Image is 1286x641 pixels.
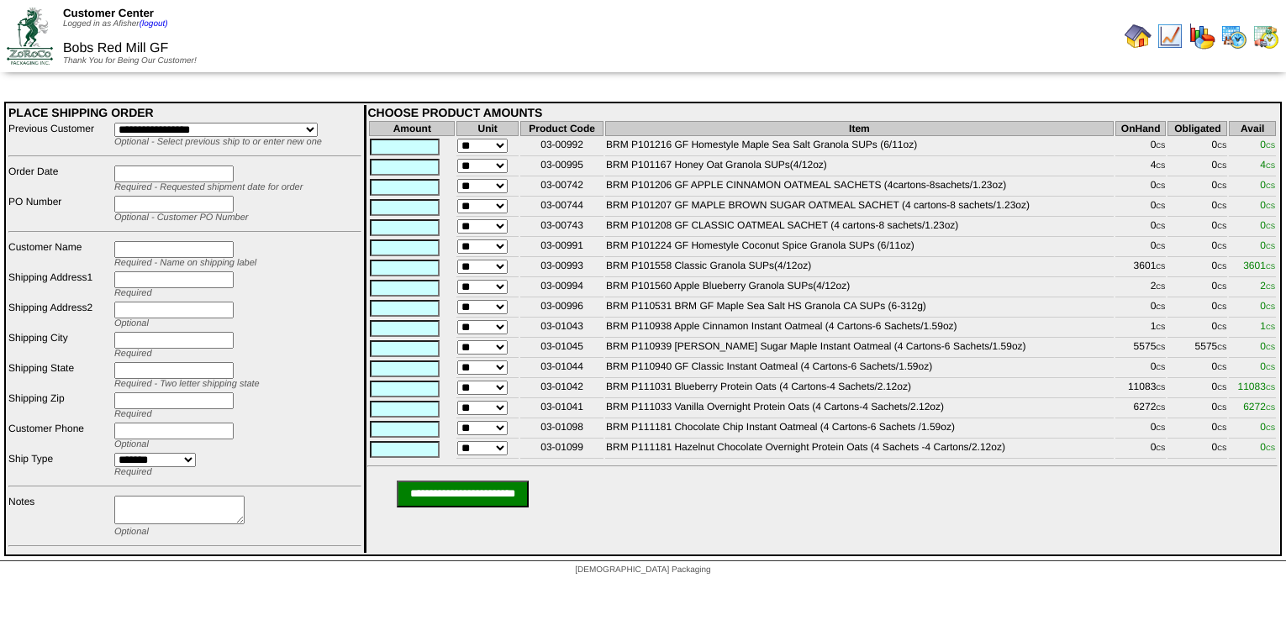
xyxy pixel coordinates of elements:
[1266,142,1275,150] span: CS
[1260,139,1275,150] span: 0
[1156,303,1165,311] span: CS
[520,339,603,358] td: 03-01045
[1260,300,1275,312] span: 0
[63,56,197,66] span: Thank You for Being Our Customer!
[1167,218,1227,237] td: 0
[1156,384,1165,391] span: CS
[1266,223,1275,230] span: CS
[1167,259,1227,277] td: 0
[1217,243,1226,250] span: CS
[605,440,1114,459] td: BRM P111181 Hazelnut Chocolate Overnight Protein Oats (4 Sachets -4 Cartons/2.12oz)
[1167,360,1227,378] td: 0
[1167,178,1227,197] td: 0
[114,258,256,268] span: Required - Name on shipping label
[1125,23,1152,50] img: home.gif
[1156,444,1165,452] span: CS
[1266,444,1275,452] span: CS
[1188,23,1215,50] img: graph.gif
[8,301,112,329] td: Shipping Address2
[1156,142,1165,150] span: CS
[1167,121,1227,136] th: Obligated
[8,331,112,360] td: Shipping City
[605,279,1114,297] td: BRM P101560 Apple Blueberry Granola SUPs(4/12oz)
[1167,420,1227,439] td: 0
[1217,303,1226,311] span: CS
[114,318,149,328] span: Optional
[114,439,149,449] span: Optional
[8,452,112,478] td: Ship Type
[1115,319,1167,338] td: 1
[1156,182,1165,190] span: CS
[114,213,249,223] span: Optional - Customer PO Number
[1156,323,1165,331] span: CS
[1167,319,1227,338] td: 0
[8,165,112,193] td: Order Date
[605,380,1114,398] td: BRM P111031 Blueberry Protein Oats (4 Cartons-4 Sachets/2.12oz)
[1115,239,1167,257] td: 0
[1156,162,1165,170] span: CS
[8,361,112,390] td: Shipping State
[1260,199,1275,211] span: 0
[1260,239,1275,251] span: 0
[1217,263,1226,271] span: CS
[8,240,112,269] td: Customer Name
[1229,121,1276,136] th: Avail
[1156,344,1165,351] span: CS
[605,319,1114,338] td: BRM P110938 Apple Cinnamon Instant Oatmeal (4 Cartons-6 Sachets/1.59oz)
[8,422,112,450] td: Customer Phone
[1156,283,1165,291] span: CS
[605,239,1114,257] td: BRM P101224 GF Homestyle Coconut Spice Granola SUPs (6/11oz)
[1167,198,1227,217] td: 0
[1266,283,1275,291] span: CS
[1217,182,1226,190] span: CS
[605,299,1114,318] td: BRM P110531 BRM GF Maple Sea Salt HS Granola CA SUPs (6-312g)
[520,259,603,277] td: 03-00993
[1266,303,1275,311] span: CS
[1115,178,1167,197] td: 0
[8,495,112,538] td: Notes
[1217,202,1226,210] span: CS
[1167,158,1227,176] td: 0
[8,195,112,223] td: PO Number
[1217,424,1226,432] span: CS
[1266,243,1275,250] span: CS
[1266,344,1275,351] span: CS
[8,122,112,148] td: Previous Customer
[1156,243,1165,250] span: CS
[1115,360,1167,378] td: 0
[1238,381,1276,392] span: 11083
[1252,23,1279,50] img: calendarinout.gif
[520,440,603,459] td: 03-01099
[1260,280,1275,292] span: 2
[1167,400,1227,418] td: 0
[1260,179,1275,191] span: 0
[1156,223,1165,230] span: CS
[1217,384,1226,391] span: CS
[1217,364,1226,371] span: CS
[1115,420,1167,439] td: 0
[140,19,168,29] a: (logout)
[605,178,1114,197] td: BRM P101206 GF APPLE CINNAMON OATMEAL SACHETS (4cartons-8sachets/1.23oz)
[8,271,112,299] td: Shipping Address1
[1115,440,1167,459] td: 0
[520,198,603,217] td: 03-00744
[114,467,152,477] span: Required
[8,391,112,420] td: Shipping Zip
[1167,279,1227,297] td: 0
[520,360,603,378] td: 03-01044
[520,400,603,418] td: 03-01041
[1217,283,1226,291] span: CS
[1167,380,1227,398] td: 0
[605,400,1114,418] td: BRM P111033 Vanilla Overnight Protein Oats (4 Cartons-4 Sachets/2.12oz)
[520,178,603,197] td: 03-00742
[114,137,322,147] span: Optional - Select previous ship to or enter new one
[1217,162,1226,170] span: CS
[1266,162,1275,170] span: CS
[1167,339,1227,358] td: 5575
[114,349,152,359] span: Required
[1260,441,1275,453] span: 0
[1260,320,1275,332] span: 1
[605,138,1114,156] td: BRM P101216 GF Homestyle Maple Sea Salt Granola SUPs (6/11oz)
[63,7,154,19] span: Customer Center
[1266,263,1275,271] span: CS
